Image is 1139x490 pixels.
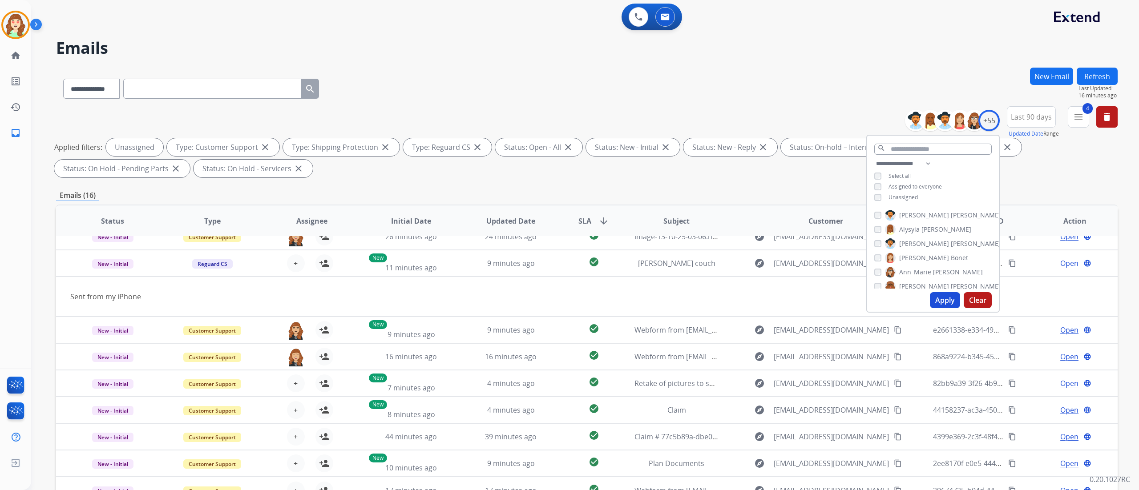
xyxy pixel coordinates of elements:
mat-icon: list_alt [10,76,21,87]
h2: Emails [56,39,1118,57]
mat-icon: close [472,142,483,153]
div: Status: On Hold - Servicers [194,160,313,177]
span: Customer Support [183,353,241,362]
mat-icon: close [758,142,768,153]
button: + [287,454,305,472]
span: Status [101,216,124,226]
span: Type [204,216,221,226]
span: Open [1060,431,1078,442]
span: + [294,405,298,415]
mat-icon: content_copy [1008,459,1016,467]
div: +55 [978,110,1000,131]
span: Bonet [951,253,968,262]
span: [PERSON_NAME] [951,239,1001,248]
span: Customer Support [183,379,241,389]
mat-icon: person_add [319,351,330,362]
span: [EMAIL_ADDRESS][DOMAIN_NAME] [774,351,889,362]
mat-icon: language [1083,379,1091,387]
p: New [369,253,387,262]
p: New [369,400,387,409]
button: New Email [1030,68,1073,85]
span: 4 minutes ago [487,405,535,415]
mat-icon: search [305,84,315,94]
mat-icon: person_add [319,405,330,415]
span: Last Updated: [1078,85,1118,92]
mat-icon: explore [754,405,765,415]
mat-icon: content_copy [1008,233,1016,241]
span: Open [1060,231,1078,242]
button: Refresh [1077,68,1118,85]
p: Emails (16) [56,190,99,201]
mat-icon: content_copy [894,433,902,441]
mat-icon: check_circle [589,403,599,414]
mat-icon: arrow_downward [598,216,609,226]
mat-icon: content_copy [1008,406,1016,414]
span: Ann_Marie [899,268,931,277]
button: Last 90 days [1007,106,1056,128]
p: New [369,454,387,462]
span: Updated Date [486,216,535,226]
span: Open [1060,458,1078,469]
img: agent-avatar [287,348,305,366]
span: Claim # 77c5b89a-dbe0-4aff-85a0-e97a80254e8c [634,432,796,442]
div: Type: Reguard CS [403,138,492,156]
mat-icon: content_copy [1008,259,1016,267]
span: 44158237-ac3a-450e-a9bd-a7f7aee3ec61 [933,405,1068,415]
span: 4 [1082,103,1093,114]
span: Initial Date [391,216,431,226]
mat-icon: content_copy [1008,433,1016,441]
span: Webform from [EMAIL_ADDRESS][DOMAIN_NAME] on [DATE] [634,352,836,361]
span: [PERSON_NAME] [899,211,949,220]
span: Claim [667,405,686,415]
div: Status: On Hold - Pending Parts [54,160,190,177]
mat-icon: language [1083,326,1091,334]
span: + [294,431,298,442]
mat-icon: content_copy [1008,326,1016,334]
span: Open [1060,405,1078,415]
span: 24 minutes ago [485,232,537,241]
mat-icon: close [380,142,391,153]
mat-icon: explore [754,258,765,269]
img: agent-avatar [287,321,305,340]
span: New - Initial [92,379,133,389]
p: 0.20.1027RC [1090,474,1130,485]
div: Status: Open - All [495,138,582,156]
mat-icon: check_circle [589,350,599,361]
span: Webform from [EMAIL_ADDRESS][DOMAIN_NAME] on [DATE] [634,325,836,335]
mat-icon: explore [754,458,765,469]
span: 11 minutes ago [385,263,437,273]
mat-icon: delete [1102,112,1112,122]
button: + [287,428,305,446]
mat-icon: language [1083,259,1091,267]
mat-icon: person_add [319,458,330,469]
span: Open [1060,325,1078,335]
mat-icon: content_copy [894,459,902,467]
span: 868a9224-b345-4565-8a53-2cc83ff730bd [933,352,1067,361]
mat-icon: language [1083,406,1091,414]
button: Updated Date [1009,130,1043,137]
span: 16 minutes ago [1078,92,1118,99]
mat-icon: menu [1073,112,1084,122]
mat-icon: content_copy [894,379,902,387]
span: Customer Support [183,326,241,335]
span: [PERSON_NAME] [951,211,1001,220]
span: [PERSON_NAME] [933,268,983,277]
div: Status: New - Initial [586,138,680,156]
mat-icon: home [10,50,21,61]
span: 44 minutes ago [385,432,437,442]
span: Assigned to everyone [889,183,942,190]
mat-icon: close [170,163,181,174]
mat-icon: content_copy [1008,353,1016,361]
span: New - Initial [92,406,133,415]
button: Clear [964,292,992,308]
span: 2ee8170f-e0e5-4444-8fd2-012fc42b414f [933,458,1063,468]
span: [PERSON_NAME] [899,239,949,248]
div: Type: Customer Support [167,138,279,156]
span: New - Initial [92,433,133,442]
mat-icon: person_add [319,325,330,335]
span: 7 minutes ago [388,383,435,393]
span: [EMAIL_ADDRESS][DOMAIN_NAME] [774,458,889,469]
div: Sent from my iPhone [70,291,905,302]
span: Customer Support [183,459,241,469]
mat-icon: search [877,144,885,152]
